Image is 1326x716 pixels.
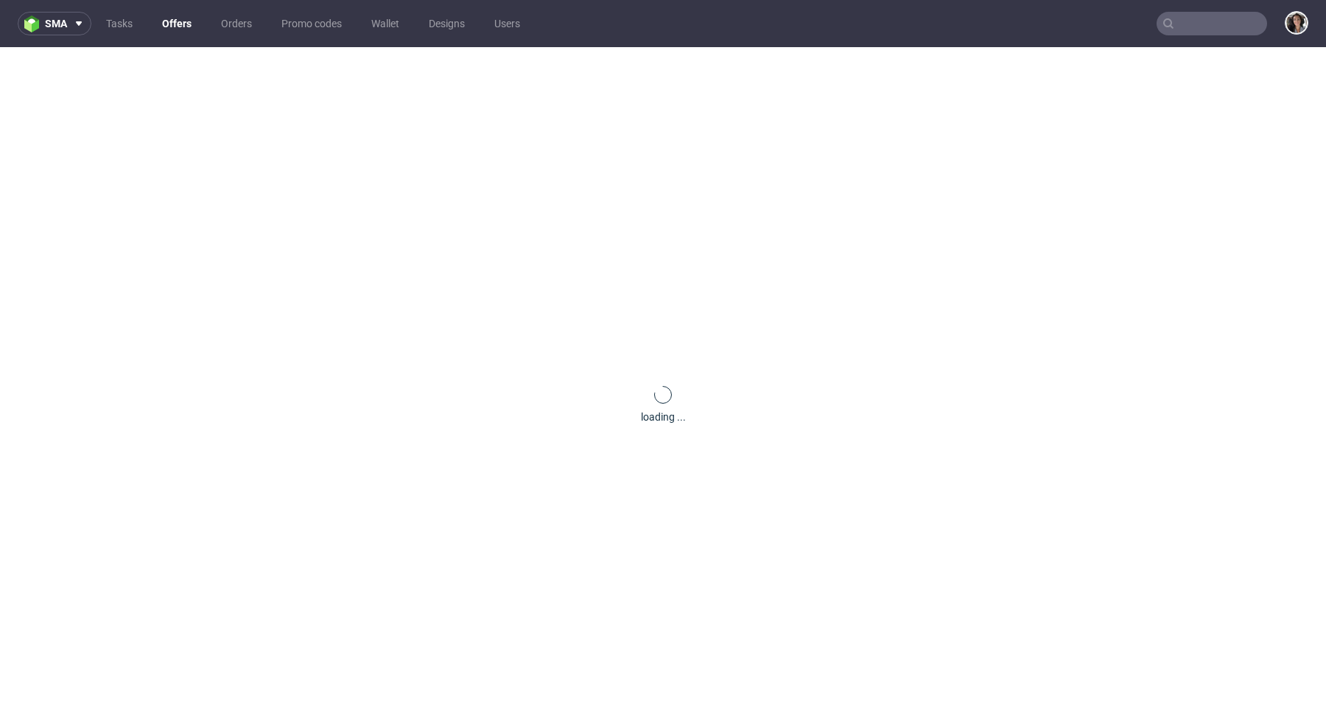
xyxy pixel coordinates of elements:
[18,12,91,35] button: sma
[45,18,67,29] span: sma
[485,12,529,35] a: Users
[1286,13,1307,33] img: Moreno Martinez Cristina
[362,12,408,35] a: Wallet
[153,12,200,35] a: Offers
[24,15,45,32] img: logo
[641,410,686,424] div: loading ...
[97,12,141,35] a: Tasks
[212,12,261,35] a: Orders
[420,12,474,35] a: Designs
[273,12,351,35] a: Promo codes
